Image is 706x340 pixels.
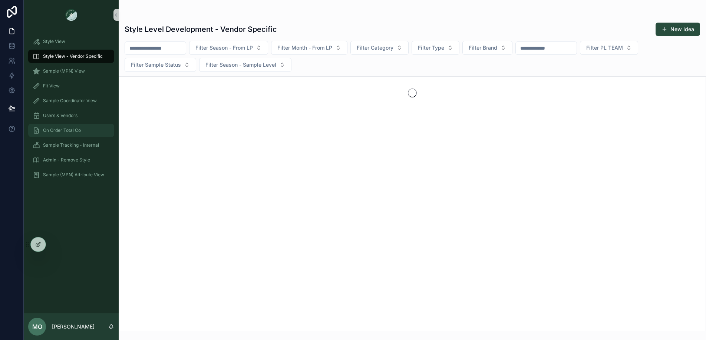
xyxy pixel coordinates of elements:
[350,41,409,55] button: Select Button
[125,58,196,72] button: Select Button
[24,30,119,191] div: scrollable content
[28,79,114,93] a: Fit View
[43,53,103,59] span: Style View - Vendor Specific
[28,50,114,63] a: Style View - Vendor Specific
[28,64,114,78] a: Sample (MPN) View
[43,98,97,104] span: Sample Coordinator View
[271,41,347,55] button: Select Button
[43,172,104,178] span: Sample (MPN) Attribute View
[28,124,114,137] a: On Order Total Co
[65,9,77,21] img: App logo
[195,44,253,51] span: Filter Season - From LP
[131,61,181,69] span: Filter Sample Status
[43,83,60,89] span: Fit View
[199,58,291,72] button: Select Button
[43,142,99,148] span: Sample Tracking - Internal
[52,323,95,330] p: [PERSON_NAME]
[656,23,700,36] button: New Idea
[580,41,638,55] button: Select Button
[125,24,277,34] h1: Style Level Development - Vendor Specific
[586,44,623,51] span: Filter PL TEAM
[277,44,332,51] span: Filter Month - From LP
[32,322,42,331] span: MO
[189,41,268,55] button: Select Button
[418,44,444,51] span: Filter Type
[43,68,85,74] span: Sample (MPN) View
[28,139,114,152] a: Sample Tracking - Internal
[28,153,114,167] a: Admin - Remove Style
[28,168,114,181] a: Sample (MPN) Attribute View
[43,113,77,119] span: Users & Vendors
[28,35,114,48] a: Style View
[357,44,393,51] span: Filter Category
[28,94,114,107] a: Sample Coordinator View
[462,41,512,55] button: Select Button
[469,44,497,51] span: Filter Brand
[205,61,276,69] span: Filter Season - Sample Level
[43,127,81,133] span: On Order Total Co
[28,109,114,122] a: Users & Vendors
[412,41,459,55] button: Select Button
[43,39,65,44] span: Style View
[43,157,90,163] span: Admin - Remove Style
